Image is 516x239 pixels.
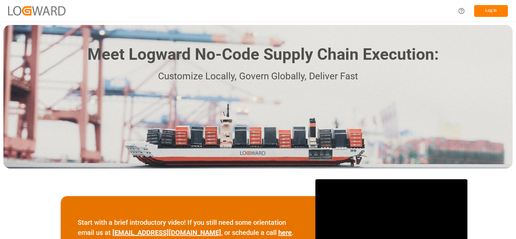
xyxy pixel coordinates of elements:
h1: Meet Logward No-Code Supply Chain Execution: [87,43,439,67]
a: here [278,229,292,237]
button: Help Center [454,3,469,19]
p: Customize Locally, Govern Globally, Deliver Fast [77,69,439,84]
p: Start with a brief introductory video! If you still need some orientation email us at , or schedu... [78,217,299,238]
a: [EMAIL_ADDRESS][DOMAIN_NAME] [112,229,221,237]
img: Logward_new_orange.png [8,6,66,15]
button: Log In [474,5,508,17]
